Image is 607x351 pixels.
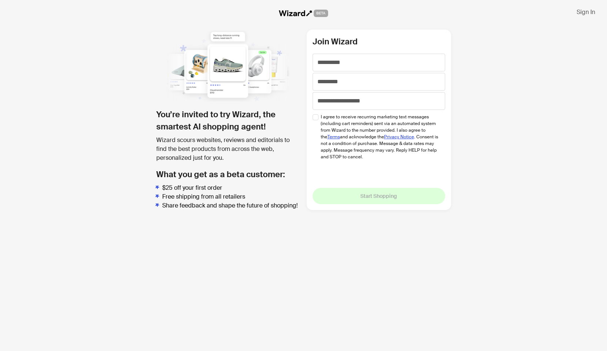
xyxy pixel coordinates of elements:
[577,8,595,16] span: Sign In
[156,108,301,133] h1: You’re invited to try Wizard, the smartest AI shopping agent!
[156,168,301,180] h2: What you get as a beta customer:
[162,192,301,201] li: Free shipping from all retailers
[314,10,328,17] span: BETA
[313,188,445,204] button: Start Shopping
[162,183,301,192] li: $25 off your first order
[313,36,445,48] h2: Join Wizard
[571,6,601,18] button: Sign In
[327,134,340,140] a: Terms
[321,114,440,160] span: I agree to receive recurring marketing text messages (including cart reminders) sent via an autom...
[156,136,301,162] div: Wizard scours websites, reviews and editorials to find the best products from across the web, per...
[162,201,301,210] li: Share feedback and shape the future of shopping!
[384,134,414,140] a: Privacy Notice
